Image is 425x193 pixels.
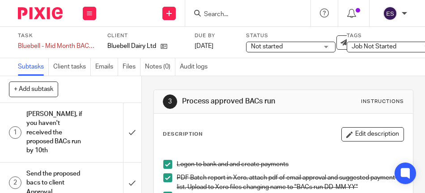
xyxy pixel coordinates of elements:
[251,43,283,50] span: Not started
[9,126,21,139] div: 1
[18,42,96,51] div: Bluebell - Mid Month BACs (to be Completed by 15th) - July 2025
[9,176,21,189] div: 2
[182,97,302,106] h1: Process approved BACs run
[18,42,96,51] div: Bluebell - Mid Month BACs (to be Completed by 15th) - [DATE]
[177,173,404,192] p: PDF Batch report in Xero, attach pdf of email approval and suggested payment list. Upload to Xero...
[163,131,203,138] p: Description
[107,42,156,51] p: Bluebell Dairy Ltd
[246,32,336,39] label: Status
[18,32,96,39] label: Task
[145,58,175,76] a: Notes (0)
[352,43,396,50] span: Job Not Started
[163,94,177,109] div: 3
[177,160,404,169] p: Logon to bank and and create payments
[361,98,404,105] div: Instructions
[203,11,284,19] input: Search
[180,58,212,76] a: Audit logs
[9,81,58,97] button: + Add subtask
[95,58,118,76] a: Emails
[18,58,49,76] a: Subtasks
[341,127,404,142] button: Edit description
[18,7,63,19] img: Pixie
[107,32,186,39] label: Client
[53,58,91,76] a: Client tasks
[383,6,397,21] img: svg%3E
[195,43,213,49] span: [DATE]
[123,58,140,76] a: Files
[26,107,85,158] h1: [PERSON_NAME], if you haven't received the proposed BACs run by 10th
[195,32,235,39] label: Due by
